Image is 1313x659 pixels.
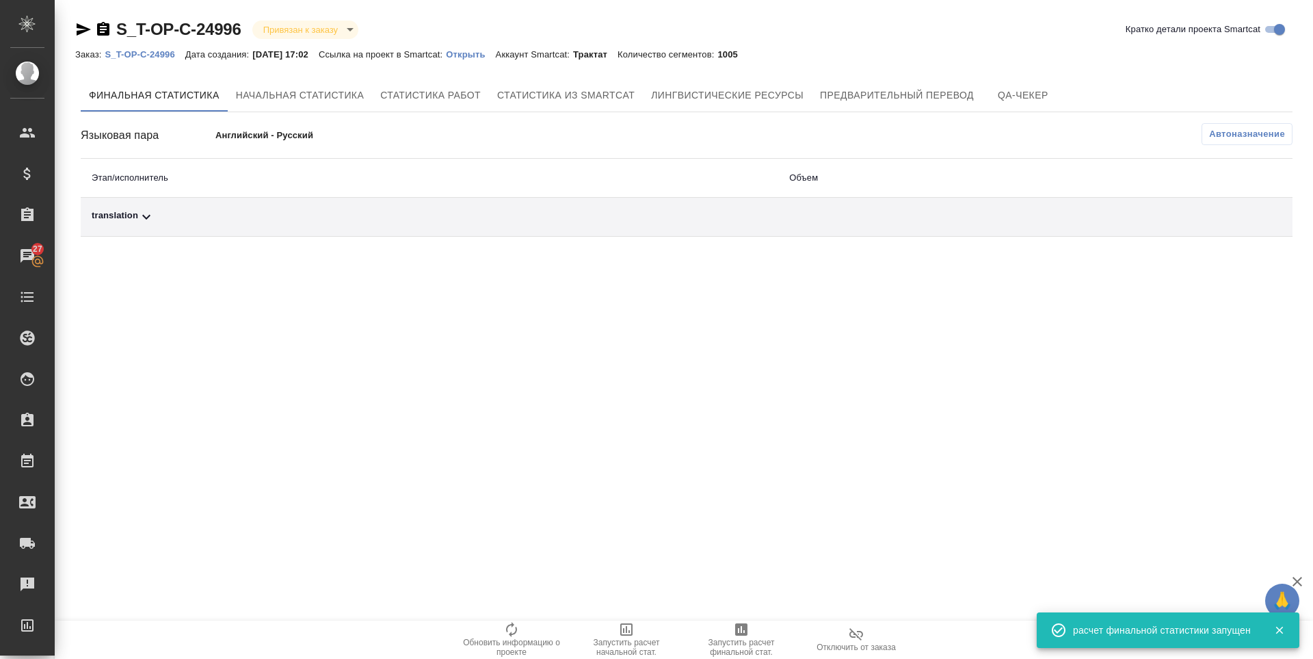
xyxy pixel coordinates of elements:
[717,49,747,60] p: 1005
[25,242,51,256] span: 27
[319,49,446,60] p: Ссылка на проект в Smartcat:
[236,87,364,104] span: Начальная статистика
[1271,586,1294,615] span: 🙏
[496,49,573,60] p: Аккаунт Smartcat:
[618,49,717,60] p: Количество сегментов:
[1265,624,1293,636] button: Закрыть
[105,48,185,60] a: S_T-OP-C-24996
[75,21,92,38] button: Скопировать ссылку для ЯМессенджера
[1202,123,1292,145] button: Автоназначение
[1209,127,1285,141] span: Автоназначение
[778,159,1137,198] th: Объем
[1265,584,1299,618] button: 🙏
[252,49,319,60] p: [DATE] 17:02
[446,48,495,60] a: Открыть
[259,24,342,36] button: Привязан к заказу
[105,49,185,60] p: S_T-OP-C-24996
[185,49,252,60] p: Дата создания:
[446,49,495,60] p: Открыть
[380,87,481,104] span: Статистика работ
[95,21,111,38] button: Скопировать ссылку
[1073,623,1254,637] div: расчет финальной статистики запущен
[81,127,215,144] div: Языковая пара
[81,159,778,198] th: Этап/исполнитель
[1126,23,1260,36] span: Кратко детали проекта Smartcat
[820,87,974,104] span: Предварительный перевод
[252,21,358,39] div: Привязан к заказу
[651,87,804,104] span: Лингвистические ресурсы
[75,49,105,60] p: Заказ:
[990,87,1056,104] span: QA-чекер
[573,49,618,60] p: Трактат
[116,20,241,38] a: S_T-OP-C-24996
[3,239,51,273] a: 27
[497,87,635,104] span: Статистика из Smartcat
[215,129,485,142] p: Английский - Русский
[89,87,220,104] span: Финальная статистика
[92,209,767,225] div: Toggle Row Expanded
